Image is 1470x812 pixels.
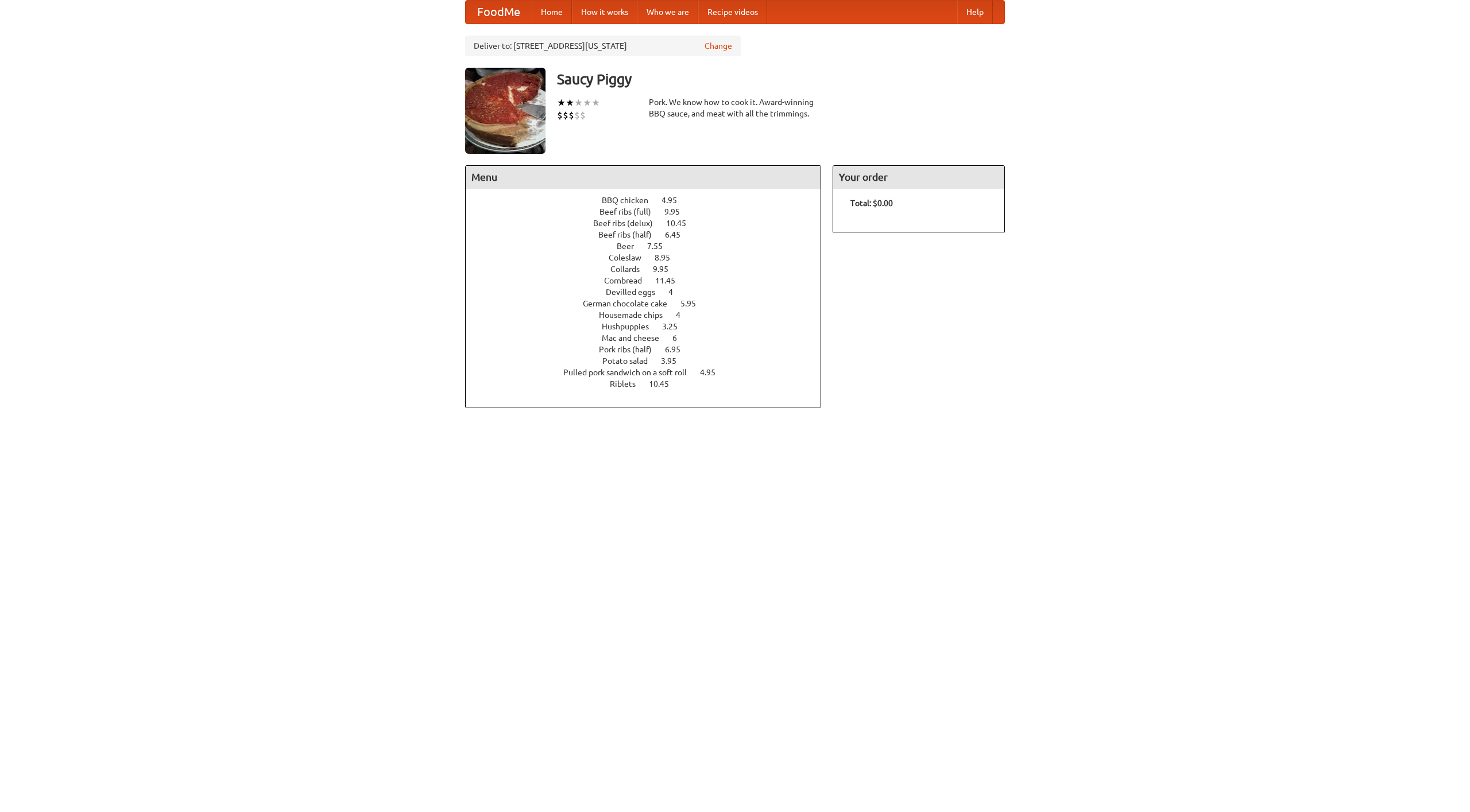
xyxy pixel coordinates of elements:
span: BBQ chicken [602,196,660,205]
span: Beef ribs (delux) [593,219,664,228]
a: Beef ribs (half) 6.45 [598,230,702,239]
a: Home [532,1,572,24]
span: German chocolate cake [583,299,679,308]
span: 8.95 [655,253,682,262]
a: Cornbread 11.45 [604,276,697,285]
span: 3.25 [662,322,689,331]
a: How it works [572,1,637,24]
span: 7.55 [647,242,674,251]
li: ★ [574,96,583,109]
span: Mac and cheese [602,333,671,343]
span: 11.45 [655,276,687,285]
span: 4 [676,310,692,320]
span: Beef ribs (half) [598,230,663,239]
li: $ [557,109,563,122]
a: Who we are [637,1,698,24]
a: Potato salad 3.95 [602,356,698,366]
span: 4 [668,287,684,297]
div: Deliver to: [STREET_ADDRESS][US_STATE] [465,36,741,56]
li: ★ [583,96,591,109]
span: 9.95 [653,265,680,274]
a: BBQ chicken 4.95 [602,196,698,205]
a: Beer 7.55 [617,242,684,251]
span: Beer [617,242,645,251]
span: 5.95 [680,299,707,308]
li: ★ [566,96,574,109]
a: Change [705,40,732,52]
a: Beef ribs (full) 9.95 [599,207,701,216]
a: FoodMe [466,1,532,24]
li: $ [563,109,568,122]
span: Potato salad [602,356,659,366]
span: 3.95 [661,356,688,366]
span: 6 [672,333,688,343]
a: German chocolate cake 5.95 [583,299,717,308]
h4: Menu [466,166,821,189]
span: Coleslaw [609,253,653,262]
li: ★ [557,96,566,109]
h3: Saucy Piggy [557,68,1005,91]
span: 10.45 [666,219,698,228]
li: $ [574,109,580,122]
a: Recipe videos [698,1,767,24]
a: Hushpuppies 3.25 [602,322,699,331]
a: Pulled pork sandwich on a soft roll 4.95 [563,368,737,377]
a: Beef ribs (delux) 10.45 [593,219,707,228]
span: 6.95 [665,345,692,354]
a: Mac and cheese 6 [602,333,698,343]
span: Hushpuppies [602,322,660,331]
span: 10.45 [649,379,680,388]
h4: Your order [833,166,1004,189]
span: 4.95 [700,368,727,377]
span: Riblets [610,379,647,388]
li: $ [580,109,586,122]
span: 6.45 [665,230,692,239]
a: Help [957,1,993,24]
img: angular.jpg [465,68,546,154]
span: Beef ribs (full) [599,207,663,216]
span: Housemade chips [599,310,674,320]
li: ★ [591,96,600,109]
span: Cornbread [604,276,653,285]
a: Devilled eggs 4 [606,287,694,297]
a: Pork ribs (half) 6.95 [599,345,702,354]
a: Coleslaw 8.95 [609,253,691,262]
div: Pork. We know how to cook it. Award-winning BBQ sauce, and meat with all the trimmings. [649,96,821,119]
li: $ [568,109,574,122]
span: Pulled pork sandwich on a soft roll [563,368,698,377]
a: Riblets 10.45 [610,379,690,388]
span: Devilled eggs [606,287,667,297]
a: Housemade chips 4 [599,310,702,320]
span: Collards [610,265,651,274]
b: Total: $0.00 [850,199,893,208]
span: 4.95 [661,196,688,205]
span: Pork ribs (half) [599,345,663,354]
a: Collards 9.95 [610,265,690,274]
span: 9.95 [664,207,691,216]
